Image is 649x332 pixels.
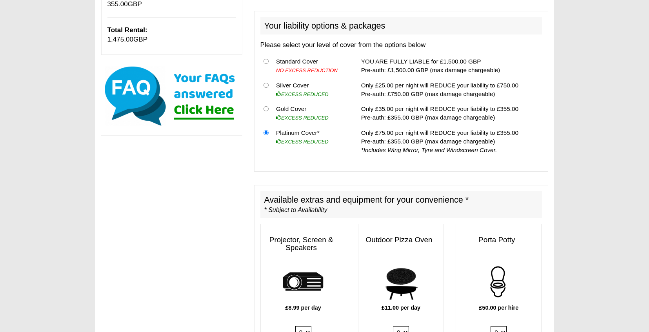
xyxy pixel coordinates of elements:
[382,305,420,311] b: £11.00 per day
[282,261,325,304] img: projector.png
[358,125,542,158] td: Only £75.00 per night will REDUCE your liability to £355.00 Pre-auth: £355.00 GBP (max damage cha...
[107,0,128,8] span: 355.00
[273,78,349,102] td: Silver Cover
[358,54,542,78] td: YOU ARE FULLY LIABLE for £1,500.00 GBP Pre-auth: £1,500.00 GBP (max damage chargeable)
[285,305,321,311] b: £8.99 per day
[358,102,542,125] td: Only £35.00 per night will REDUCE your liability to £355.00 Pre-auth: £355.00 GBP (max damage cha...
[107,25,236,45] p: GBP
[358,232,444,248] h3: Outdoor Pizza Oven
[380,261,422,304] img: pizza.png
[101,65,242,127] img: Click here for our most common FAQs
[260,17,542,34] h2: Your liability options & packages
[479,305,518,311] b: £50.00 per hire
[107,26,147,34] b: Total Rental:
[264,207,327,213] i: * Subject to Availability
[276,67,338,73] i: NO EXCESS REDUCTION
[477,261,520,304] img: potty.png
[260,40,542,50] p: Please select your level of cover from the options below
[276,91,329,97] i: EXCESS REDUCED
[276,115,329,121] i: EXCESS REDUCED
[261,232,346,256] h3: Projector, Screen & Speakers
[273,102,349,125] td: Gold Cover
[273,125,349,158] td: Platinum Cover*
[276,139,329,145] i: EXCESS REDUCED
[260,191,542,218] h2: Available extras and equipment for your convenience *
[456,232,541,248] h3: Porta Potty
[107,36,134,43] span: 1,475.00
[358,78,542,102] td: Only £25.00 per night will REDUCE your liability to £750.00 Pre-auth: £750.00 GBP (max damage cha...
[361,147,497,153] i: *Includes Wing Mirror, Tyre and Windscreen Cover.
[273,54,349,78] td: Standard Cover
